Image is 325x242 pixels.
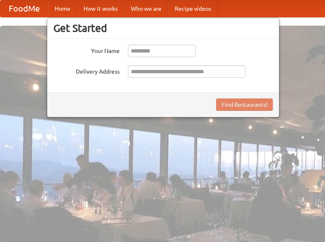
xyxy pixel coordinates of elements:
[77,0,124,17] a: How it works
[53,22,273,34] h3: Get Started
[216,98,273,111] button: Find Restaurants!
[168,0,218,17] a: Recipe videos
[53,45,120,55] label: Your Name
[53,65,120,76] label: Delivery Address
[0,0,48,17] a: FoodMe
[124,0,168,17] a: Who we are
[48,0,77,17] a: Home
